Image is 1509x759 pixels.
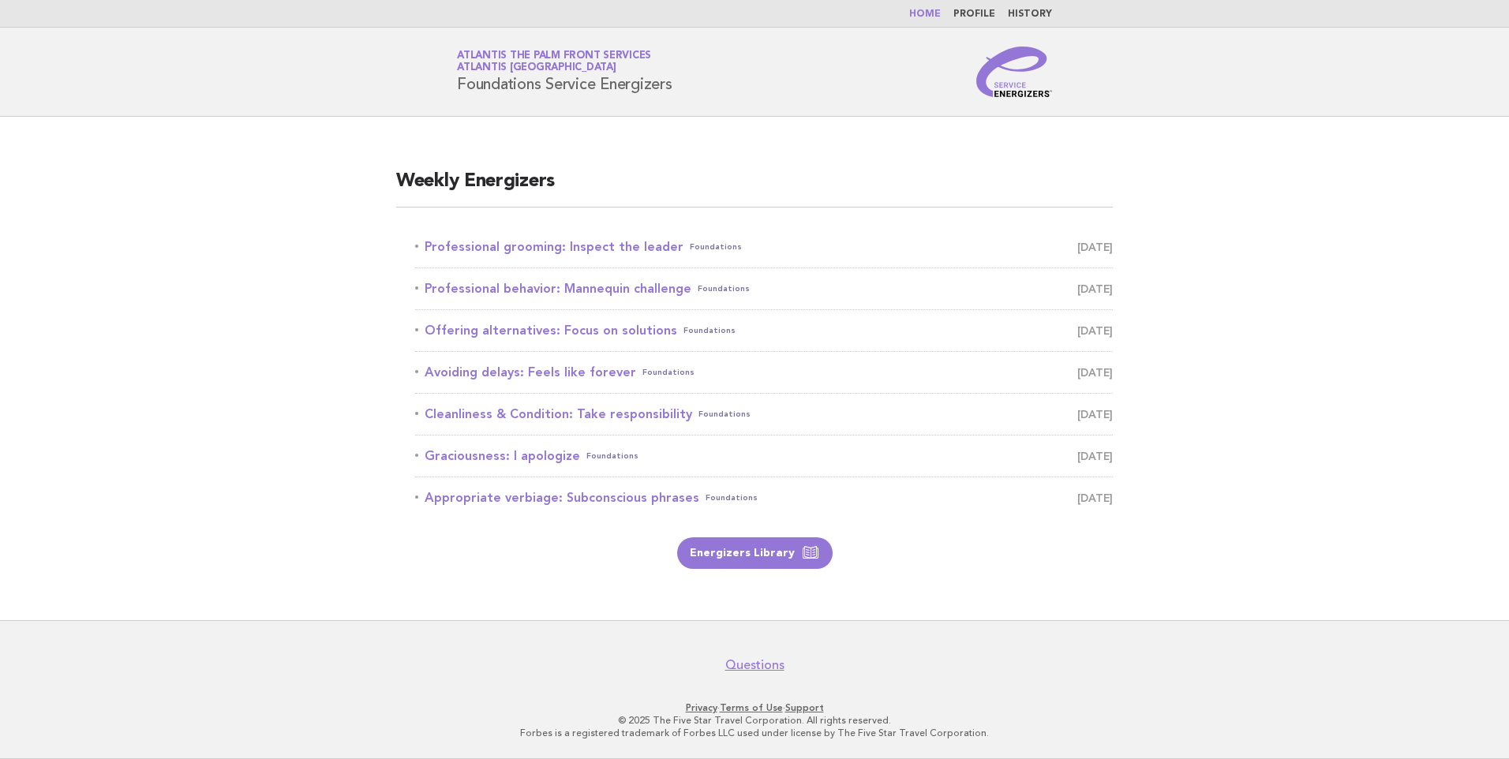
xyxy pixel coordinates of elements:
[415,320,1113,342] a: Offering alternatives: Focus on solutionsFoundations [DATE]
[706,487,758,509] span: Foundations
[785,702,824,713] a: Support
[1077,361,1113,383] span: [DATE]
[271,727,1238,739] p: Forbes is a registered trademark of Forbes LLC used under license by The Five Star Travel Corpora...
[683,320,736,342] span: Foundations
[677,537,833,569] a: Energizers Library
[976,47,1052,97] img: Service Energizers
[698,403,751,425] span: Foundations
[720,702,783,713] a: Terms of Use
[642,361,695,383] span: Foundations
[686,702,717,713] a: Privacy
[690,236,742,258] span: Foundations
[271,714,1238,727] p: © 2025 The Five Star Travel Corporation. All rights reserved.
[909,9,941,19] a: Home
[1077,320,1113,342] span: [DATE]
[415,278,1113,300] a: Professional behavior: Mannequin challengeFoundations [DATE]
[415,445,1113,467] a: Graciousness: I apologizeFoundations [DATE]
[457,50,651,73] a: Atlantis The Palm Front ServicesAtlantis [GEOGRAPHIC_DATA]
[457,51,672,92] h1: Foundations Service Energizers
[415,487,1113,509] a: Appropriate verbiage: Subconscious phrasesFoundations [DATE]
[1077,236,1113,258] span: [DATE]
[415,403,1113,425] a: Cleanliness & Condition: Take responsibilityFoundations [DATE]
[1077,278,1113,300] span: [DATE]
[1077,487,1113,509] span: [DATE]
[725,657,784,673] a: Questions
[415,361,1113,383] a: Avoiding delays: Feels like foreverFoundations [DATE]
[457,63,616,73] span: Atlantis [GEOGRAPHIC_DATA]
[415,236,1113,258] a: Professional grooming: Inspect the leaderFoundations [DATE]
[1077,403,1113,425] span: [DATE]
[271,701,1238,714] p: · ·
[698,278,750,300] span: Foundations
[396,169,1113,208] h2: Weekly Energizers
[586,445,638,467] span: Foundations
[1077,445,1113,467] span: [DATE]
[953,9,995,19] a: Profile
[1008,9,1052,19] a: History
